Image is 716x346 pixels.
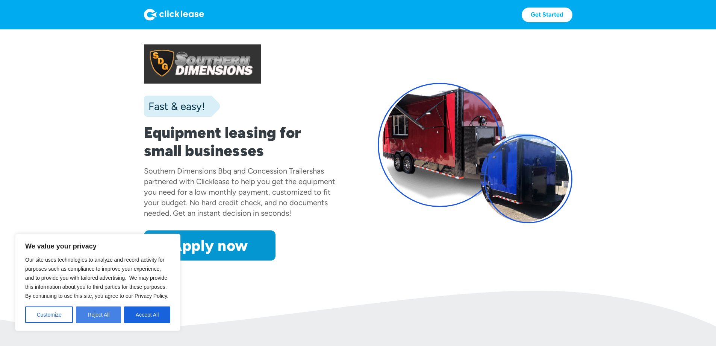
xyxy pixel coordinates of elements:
a: Get Started [522,8,572,22]
div: Southern Dimensions Bbq and Concession Trailers [144,166,313,175]
div: We value your privacy [15,234,180,331]
span: Our site uses technologies to analyze and record activity for purposes such as compliance to impr... [25,257,168,299]
p: We value your privacy [25,242,170,251]
button: Customize [25,306,73,323]
a: Apply now [144,230,276,261]
button: Accept All [124,306,170,323]
h1: Equipment leasing for small businesses [144,123,339,160]
button: Reject All [76,306,121,323]
div: Fast & easy! [144,99,205,114]
img: Logo [144,9,204,21]
div: has partnered with Clicklease to help you get the equipment you need for a low monthly payment, c... [144,166,335,218]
